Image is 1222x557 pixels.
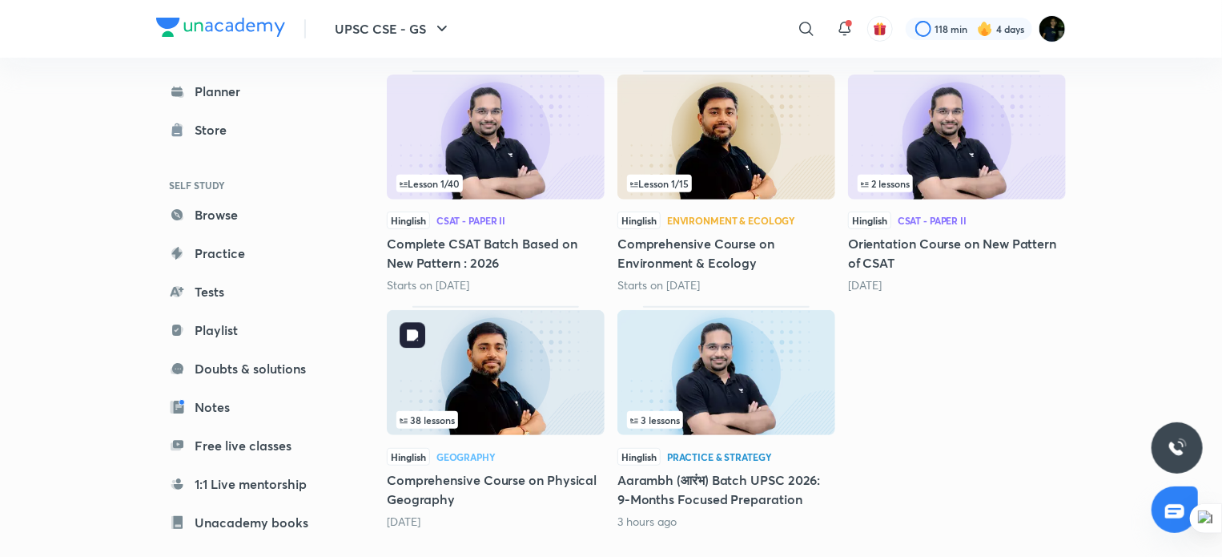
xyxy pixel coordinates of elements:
[387,234,605,272] h5: Complete CSAT Batch Based on New Pattern : 2026
[1168,438,1187,458] img: ttu
[977,21,993,37] img: streak
[627,411,826,429] div: left
[667,216,795,225] div: Environment & Ecology
[156,468,342,500] a: 1:1 Live mentorship
[627,175,826,192] div: left
[1039,15,1066,42] img: Rohit Duggal
[156,114,342,146] a: Store
[387,470,605,509] h5: Comprehensive Course on Physical Geography
[436,216,505,225] div: CSAT - Paper II
[630,179,689,188] span: Lesson 1 / 15
[848,71,1066,293] div: Orientation Course on New Pattern of CSAT
[156,237,342,269] a: Practice
[861,179,910,188] span: 2 lessons
[396,175,595,192] div: infosection
[617,277,835,293] div: Starts on Sept 9
[627,175,826,192] div: infocontainer
[617,448,661,466] span: Hinglish
[617,234,835,272] h5: Comprehensive Course on Environment & Ecology
[396,175,595,192] div: left
[400,415,455,425] span: 38 lessons
[848,212,891,229] span: Hinglish
[156,430,342,462] a: Free live classes
[858,175,1056,192] div: infosection
[156,18,285,41] a: Company Logo
[617,71,835,293] div: Comprehensive Course on Environment & Ecology
[617,310,835,435] img: Thumbnail
[436,452,496,462] div: Geography
[617,470,835,509] h5: Aarambh (आरंभ) Batch UPSC 2026: 9-Months Focused Preparation
[858,175,1056,192] div: infocontainer
[387,306,605,529] div: Comprehensive Course on Physical Geography
[848,75,1066,200] img: Thumbnail
[848,234,1066,272] h5: Orientation Course on New Pattern of CSAT
[848,277,1066,293] div: 2 days ago
[156,75,342,107] a: Planner
[156,18,285,37] img: Company Logo
[617,212,661,229] span: Hinglish
[396,411,595,429] div: infocontainer
[325,13,461,45] button: UPSC CSE - GS
[156,314,342,346] a: Playlist
[627,411,826,429] div: infocontainer
[873,22,887,36] img: avatar
[617,514,835,530] div: 3 hours ago
[396,175,595,192] div: infocontainer
[156,391,342,423] a: Notes
[396,411,595,429] div: infosection
[387,448,430,466] span: Hinglish
[195,120,236,139] div: Store
[617,75,835,200] img: Thumbnail
[156,276,342,308] a: Tests
[617,306,835,529] div: Aarambh (आरंभ) Batch UPSC 2026: 9-Months Focused Preparation
[387,277,605,293] div: Starts on Sept 8
[627,175,826,192] div: infosection
[387,71,605,293] div: Complete CSAT Batch Based on New Pattern : 2026
[667,452,772,462] div: Practice & Strategy
[387,310,605,435] img: Thumbnail
[387,75,605,200] img: Thumbnail
[387,514,605,530] div: 5 days ago
[156,353,342,385] a: Doubts & solutions
[156,507,342,539] a: Unacademy books
[867,16,893,42] button: avatar
[387,212,430,229] span: Hinglish
[156,199,342,231] a: Browse
[156,172,342,199] h6: SELF STUDY
[858,175,1056,192] div: left
[898,216,967,225] div: CSAT - Paper II
[630,415,680,425] span: 3 lessons
[627,411,826,429] div: infosection
[400,179,460,188] span: Lesson 1 / 40
[396,411,595,429] div: left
